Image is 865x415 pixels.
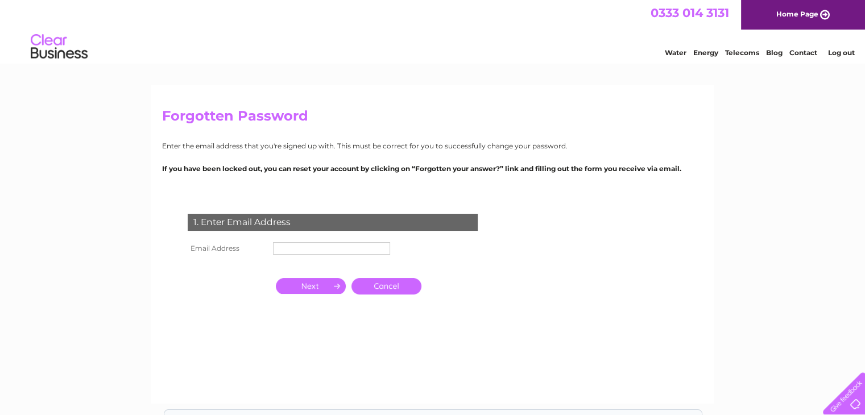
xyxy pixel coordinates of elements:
[766,48,783,57] a: Blog
[351,278,421,294] a: Cancel
[665,48,686,57] a: Water
[162,163,703,174] p: If you have been locked out, you can reset your account by clicking on “Forgotten your answer?” l...
[693,48,718,57] a: Energy
[725,48,759,57] a: Telecoms
[651,6,729,20] a: 0333 014 3131
[164,6,702,55] div: Clear Business is a trading name of Verastar Limited (registered in [GEOGRAPHIC_DATA] No. 3667643...
[188,214,478,231] div: 1. Enter Email Address
[162,140,703,151] p: Enter the email address that you're signed up with. This must be correct for you to successfully ...
[162,108,703,130] h2: Forgotten Password
[30,30,88,64] img: logo.png
[789,48,817,57] a: Contact
[827,48,854,57] a: Log out
[185,239,270,258] th: Email Address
